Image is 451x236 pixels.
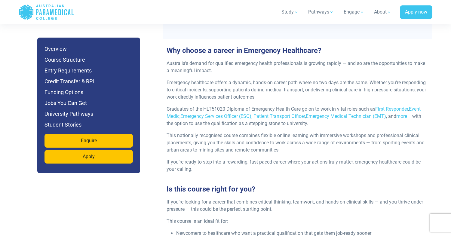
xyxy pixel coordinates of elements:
a: Australian Paramedical College [19,2,74,22]
p: This nationally recognised course combines flexible online learning with immersive workshops and ... [167,132,429,154]
p: Graduates of the HLT51020 Diploma of Emergency Health Care go on to work in vital roles such as ,... [167,106,429,127]
a: Engage [340,4,368,20]
a: Patient Transport Officer [253,113,305,119]
p: Australia’s demand for qualified emergency health professionals is growing rapidly — and so are t... [167,60,429,74]
p: If you’re looking for a career that combines critical thinking, teamwork, and hands-on clinical s... [167,198,429,213]
a: Emergency Services Officer (ESO), [180,113,252,119]
h3: Is this course right for you? [163,185,432,194]
p: If you’re ready to step into a rewarding, fast-paced career where your actions truly matter, emer... [167,158,429,173]
a: Pathways [305,4,338,20]
a: Emergency Medical Technician (EMT) [306,113,386,119]
a: Study [278,4,302,20]
h3: Why choose a career in Emergency Healthcare? [163,46,432,55]
a: About [370,4,395,20]
p: This course is an ideal fit for: [167,218,429,225]
p: Emergency healthcare offers a dynamic, hands-on career path where no two days are the same. Wheth... [167,79,429,101]
a: First Responder [375,106,408,112]
a: Apply now [400,5,432,19]
a: more [396,113,407,119]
